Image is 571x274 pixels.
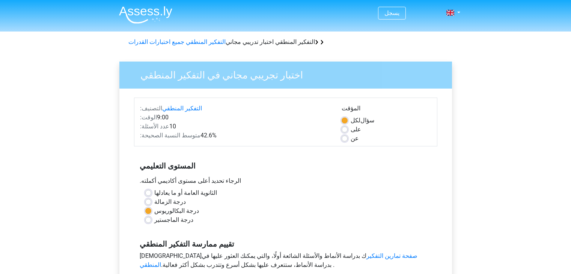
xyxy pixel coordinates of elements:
font: تقييم ممارسة التفكير المنطقي [140,239,234,248]
font: اختبار تجريبي مجاني في التفكير المنطقي [140,69,303,81]
font: عدد الأسئلة: [140,123,169,130]
font: درجة البكالوريوس [154,207,199,214]
font: درجة الماجستير [154,216,193,223]
font: سؤال [360,117,374,124]
font: الرجاء تحديد أعلى مستوى أكاديمي أكملته. [140,177,241,184]
font: المؤقت [342,105,360,112]
font: التفكير المنطقي اختبار تدريبي مجاني [226,38,315,45]
a: جميع اختبارات القدرات [128,38,184,45]
font: الوقت: [140,114,157,121]
font: لكل [351,117,360,124]
font: التصنيف: [140,105,162,112]
font: درجة الزمالة [154,198,186,205]
font: 10 [169,123,176,130]
font: 9:00 [157,114,169,121]
img: تقييمي [119,6,172,24]
a: يسجل [384,9,399,17]
font: على [351,126,361,133]
a: التفكير المنطقي [162,105,202,112]
font: [DEMOGRAPHIC_DATA]ك بدراسة الأنماط والأسئلة الشائعة أولًا، والتي يمكنك العثور عليها في [140,252,366,259]
font: متوسط النسبة الصحيحة: [140,132,200,139]
font: الثانوية العامة أو ما يعادلها [154,189,217,196]
a: التفكير المنطقي [186,38,226,45]
font: . بدراسة الأنماط، ستتعرف عليها بشكل أسرع وتتدرب بشكل أكثر فعالية. [161,261,334,268]
font: عن [351,135,359,142]
font: المستوى التعليمي [140,161,196,170]
font: 42.6% [200,132,217,139]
